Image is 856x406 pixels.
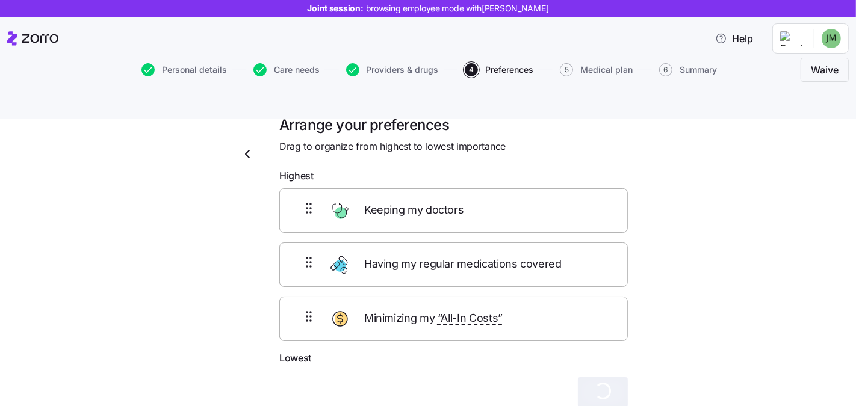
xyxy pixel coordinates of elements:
[438,310,503,327] span: “All-In Costs”
[801,58,849,82] button: Waive
[680,66,717,74] span: Summary
[780,31,804,46] img: Employer logo
[279,188,628,233] div: Keeping my doctors
[279,351,311,366] span: Lowest
[822,29,841,48] img: ce3654e533d8156cbde617345222133a
[162,66,227,74] span: Personal details
[580,66,633,74] span: Medical plan
[811,63,839,77] span: Waive
[366,2,549,14] span: browsing employee mode with [PERSON_NAME]
[715,31,753,46] span: Help
[251,63,320,76] a: Care needs
[274,66,320,74] span: Care needs
[367,66,439,74] span: Providers & drugs
[364,256,564,273] span: Having my regular medications covered
[560,63,573,76] span: 5
[659,63,717,76] button: 6Summary
[560,63,633,76] button: 5Medical plan
[279,168,314,183] span: Highest
[706,26,763,51] button: Help
[253,63,320,76] button: Care needs
[279,115,628,134] h1: Arrange your preferences
[344,63,439,76] a: Providers & drugs
[279,139,506,154] span: Drag to organize from highest to lowest importance
[308,2,549,14] span: Joint session:
[659,63,672,76] span: 6
[465,63,533,76] button: 4Preferences
[139,63,227,76] a: Personal details
[485,66,533,74] span: Preferences
[141,63,227,76] button: Personal details
[465,63,478,76] span: 4
[279,242,628,287] div: Having my regular medications covered
[279,297,628,341] div: Minimizing my “All-In Costs”
[462,63,533,76] a: 4Preferences
[364,201,467,219] span: Keeping my doctors
[346,63,439,76] button: Providers & drugs
[364,310,503,327] span: Minimizing my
